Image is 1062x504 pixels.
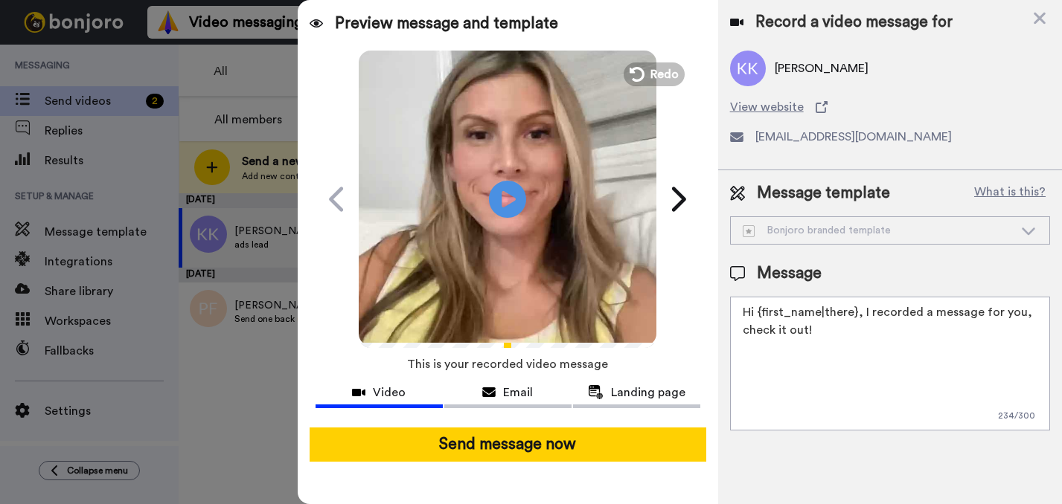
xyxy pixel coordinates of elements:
[611,384,685,401] span: Landing page
[730,98,1050,116] a: View website
[970,182,1050,204] button: What is this?
[757,182,890,204] span: Message template
[373,384,406,401] span: Video
[743,223,1014,238] div: Bonjoro branded template
[743,225,755,237] img: demo-template.svg
[730,297,1050,430] textarea: Hi {first_name|there}, I recorded a message for you, check it out!
[730,98,804,116] span: View website
[407,348,608,381] span: This is your recorded video message
[757,262,822,285] span: Message
[503,384,533,401] span: Email
[310,427,706,462] button: Send message now
[755,128,952,146] span: [EMAIL_ADDRESS][DOMAIN_NAME]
